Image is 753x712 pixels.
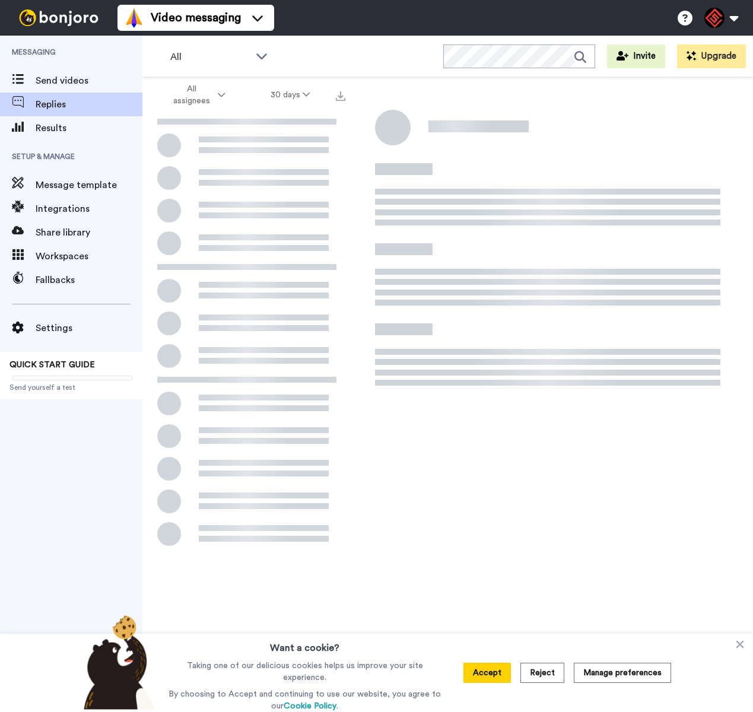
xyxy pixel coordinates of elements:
[36,321,142,335] span: Settings
[9,383,133,392] span: Send yourself a test
[14,9,103,26] img: bj-logo-header-white.svg
[9,361,95,369] span: QUICK START GUIDE
[270,634,339,655] h3: Want a cookie?
[336,91,345,101] img: export.svg
[574,663,671,683] button: Manage preferences
[145,78,248,112] button: All assignees
[36,74,142,88] span: Send videos
[677,44,746,68] button: Upgrade
[151,9,241,26] span: Video messaging
[170,50,250,64] span: All
[167,83,215,107] span: All assignees
[36,178,142,192] span: Message template
[607,44,665,68] button: Invite
[332,86,349,104] button: Export all results that match these filters now.
[463,663,511,683] button: Accept
[73,615,161,710] img: bear-with-cookie.png
[166,688,444,712] p: By choosing to Accept and continuing to use our website, you agree to our .
[125,8,144,27] img: vm-color.svg
[36,225,142,240] span: Share library
[248,84,333,106] button: 30 days
[36,273,142,287] span: Fallbacks
[284,702,336,710] a: Cookie Policy
[36,121,142,135] span: Results
[520,663,564,683] button: Reject
[36,249,142,263] span: Workspaces
[36,202,142,216] span: Integrations
[166,660,444,684] p: Taking one of our delicious cookies helps us improve your site experience.
[36,97,142,112] span: Replies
